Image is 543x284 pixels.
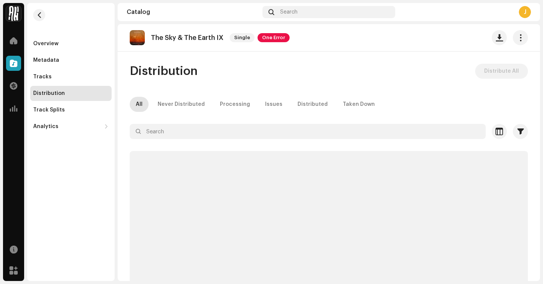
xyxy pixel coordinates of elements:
[130,64,198,79] span: Distribution
[475,64,528,79] button: Distribute All
[258,33,290,42] span: One Error
[130,124,486,139] input: Search
[33,74,52,80] div: Tracks
[343,97,375,112] div: Taken Down
[230,33,255,42] span: Single
[33,124,58,130] div: Analytics
[6,6,21,21] img: 7c8e417d-4621-4348-b0f5-c88613d5c1d3
[33,107,65,113] div: Track Splits
[30,53,112,68] re-m-nav-item: Metadata
[33,41,58,47] div: Overview
[484,64,519,79] span: Distribute All
[265,97,282,112] div: Issues
[33,57,59,63] div: Metadata
[519,6,531,18] div: J
[136,97,143,112] div: All
[30,86,112,101] re-m-nav-item: Distribution
[30,102,112,118] re-m-nav-item: Track Splits
[30,69,112,84] re-m-nav-item: Tracks
[220,97,250,112] div: Processing
[127,9,259,15] div: Catalog
[130,30,145,45] img: d7ff6b2d-f576-4708-945e-41048124df4f
[30,36,112,51] re-m-nav-item: Overview
[33,90,65,96] div: Distribution
[30,119,112,134] re-m-nav-dropdown: Analytics
[280,9,298,15] span: Search
[298,97,328,112] div: Distributed
[151,34,224,42] p: The Sky & The Earth IX
[158,97,205,112] div: Never Distributed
